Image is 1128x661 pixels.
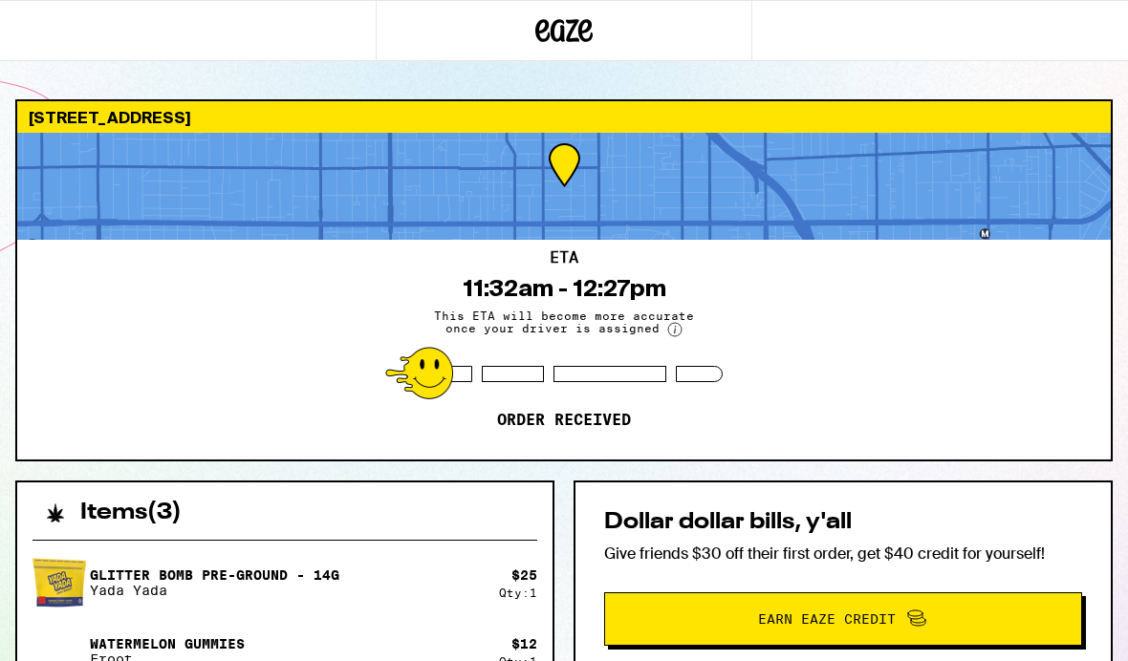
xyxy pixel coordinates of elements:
button: Earn Eaze Credit [604,592,1082,646]
img: Glitter Bomb Pre-Ground - 14g [33,556,86,609]
span: Earn Eaze Credit [758,612,896,626]
div: [STREET_ADDRESS] [17,101,1111,133]
p: Give friends $30 off their first order, get $40 credit for yourself! [604,544,1082,564]
p: Yada Yada [90,583,339,598]
p: Glitter Bomb Pre-Ground - 14g [90,567,339,583]
div: Qty: 1 [499,586,537,599]
p: Order received [497,411,631,430]
div: $ 25 [511,567,537,583]
span: This ETA will become more accurate once your driver is assigned [421,309,707,337]
p: Watermelon Gummies [90,636,245,651]
div: 11:32am - 12:27pm [463,275,666,302]
h2: Items ( 3 ) [80,501,182,524]
h2: Dollar dollar bills, y'all [604,511,1082,534]
div: $ 12 [511,636,537,651]
h2: ETA [550,250,578,266]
